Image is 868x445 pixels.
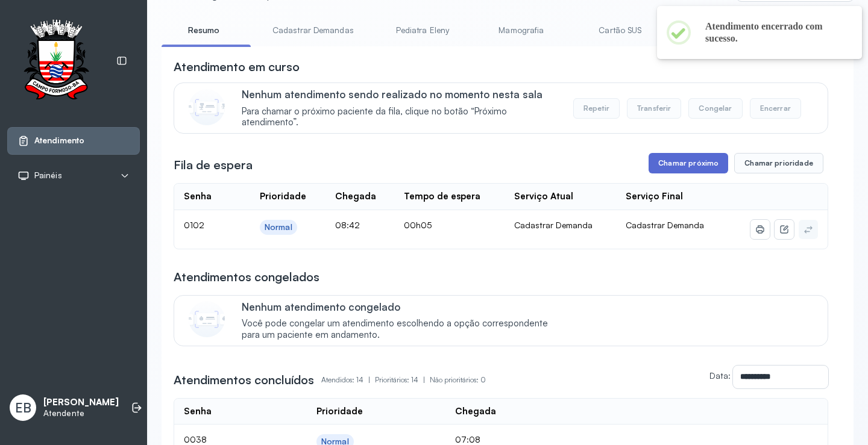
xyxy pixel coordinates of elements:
[750,98,801,119] button: Encerrar
[404,220,432,230] span: 00h05
[316,406,363,417] div: Prioridade
[626,191,683,202] div: Serviço Final
[174,58,300,75] h3: Atendimento em curso
[184,406,212,417] div: Senha
[709,370,731,381] label: Data:
[514,220,607,231] div: Cadastrar Demanda
[705,20,843,45] h2: Atendimento encerrado com sucesso.
[242,106,561,129] span: Para chamar o próximo paciente da fila, clique no botão “Próximo atendimento”.
[174,269,319,285] h3: Atendimentos congelados
[184,434,207,444] span: 0038
[455,434,480,444] span: 07:08
[189,301,225,337] img: Imagem de CalloutCard
[184,191,212,202] div: Senha
[335,220,360,230] span: 08:42
[375,372,430,388] p: Prioritários: 14
[455,406,496,417] div: Chegada
[260,20,366,40] a: Cadastrar Demandas
[335,191,376,202] div: Chegada
[34,135,84,146] span: Atendimento
[514,191,573,202] div: Serviço Atual
[321,372,375,388] p: Atendidos: 14
[13,19,99,103] img: Logotipo do estabelecimento
[189,89,225,125] img: Imagem de CalloutCard
[688,98,742,119] button: Congelar
[573,98,620,119] button: Repetir
[184,220,204,230] span: 0102
[17,135,130,147] a: Atendimento
[404,191,480,202] div: Tempo de espera
[627,98,682,119] button: Transferir
[479,20,564,40] a: Mamografia
[626,220,704,230] span: Cadastrar Demanda
[649,153,728,173] button: Chamar próximo
[43,408,119,419] p: Atendente
[242,88,561,101] p: Nenhum atendimento sendo realizado no momento nesta sala
[174,372,314,388] h3: Atendimentos concluídos
[380,20,465,40] a: Pediatra Eleny
[430,372,486,388] p: Não prioritários: 0
[734,153,823,173] button: Chamar prioridade
[242,318,561,341] span: Você pode congelar um atendimento escolhendo a opção correspondente para um paciente em andamento.
[260,191,306,202] div: Prioridade
[242,300,561,313] p: Nenhum atendimento congelado
[423,375,425,384] span: |
[368,375,370,384] span: |
[174,157,253,173] h3: Fila de espera
[43,397,119,408] p: [PERSON_NAME]
[578,20,662,40] a: Cartão SUS
[34,170,62,181] span: Painéis
[265,222,292,232] div: Normal
[162,20,246,40] a: Resumo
